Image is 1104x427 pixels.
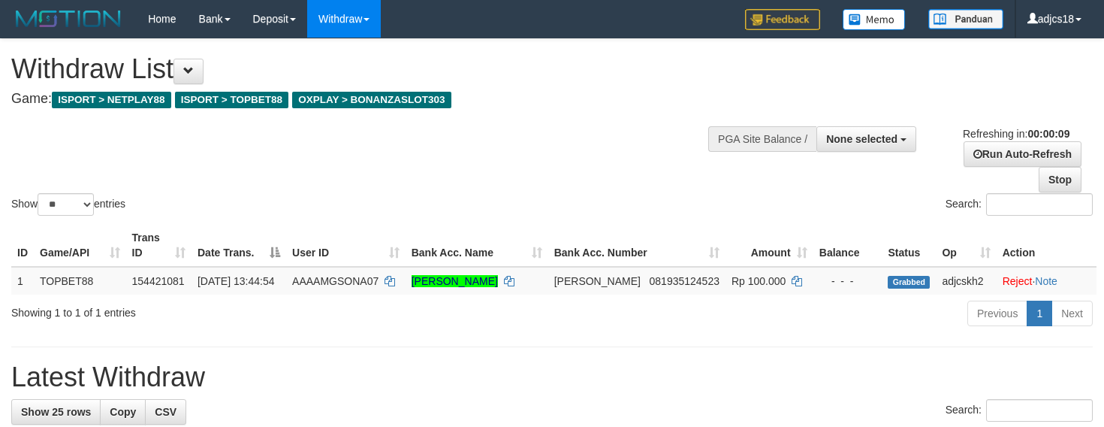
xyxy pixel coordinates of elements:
span: ISPORT > TOPBET88 [175,92,288,108]
span: Grabbed [888,276,930,289]
a: Note [1035,275,1057,287]
span: 154421081 [132,275,185,287]
a: CSV [145,399,186,425]
div: PGA Site Balance / [708,126,816,152]
span: CSV [155,406,176,418]
th: Op: activate to sort column ascending [936,224,996,267]
a: 1 [1027,301,1052,326]
th: Bank Acc. Name: activate to sort column ascending [406,224,548,267]
h1: Withdraw List [11,54,721,84]
span: [DATE] 13:44:54 [198,275,274,287]
button: None selected [816,126,916,152]
a: Copy [100,399,146,425]
input: Search: [986,399,1093,422]
a: Stop [1039,167,1081,192]
div: Showing 1 to 1 of 1 entries [11,299,449,320]
span: OXPLAY > BONANZASLOT303 [292,92,451,108]
th: Status [882,224,936,267]
td: TOPBET88 [34,267,126,295]
th: Amount: activate to sort column ascending [725,224,813,267]
div: - - - [819,274,876,289]
th: Date Trans.: activate to sort column descending [192,224,286,267]
span: [PERSON_NAME] [554,275,641,287]
span: Rp 100.000 [731,275,786,287]
label: Search: [946,399,1093,422]
span: ISPORT > NETPLAY88 [52,92,171,108]
th: Bank Acc. Number: activate to sort column ascending [548,224,725,267]
td: 1 [11,267,34,295]
strong: 00:00:09 [1027,128,1069,140]
span: Copy 081935124523 to clipboard [650,275,719,287]
img: MOTION_logo.png [11,8,125,30]
th: User ID: activate to sort column ascending [286,224,406,267]
select: Showentries [38,193,94,216]
img: Button%20Memo.svg [843,9,906,30]
th: Balance [813,224,882,267]
th: Action [997,224,1096,267]
td: · [997,267,1096,295]
img: panduan.png [928,9,1003,29]
span: None selected [826,133,897,145]
input: Search: [986,193,1093,216]
h4: Game: [11,92,721,107]
a: Run Auto-Refresh [964,141,1081,167]
a: Reject [1003,275,1033,287]
td: adjcskh2 [936,267,996,295]
span: Copy [110,406,136,418]
span: AAAAMGSONA07 [292,275,379,287]
a: [PERSON_NAME] [412,275,498,287]
a: Previous [967,301,1027,326]
label: Search: [946,193,1093,216]
th: Trans ID: activate to sort column ascending [126,224,192,267]
a: Show 25 rows [11,399,101,425]
img: Feedback.jpg [745,9,820,30]
span: Refreshing in: [963,128,1069,140]
a: Next [1051,301,1093,326]
th: Game/API: activate to sort column ascending [34,224,126,267]
span: Show 25 rows [21,406,91,418]
h1: Latest Withdraw [11,362,1093,392]
label: Show entries [11,193,125,216]
th: ID [11,224,34,267]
